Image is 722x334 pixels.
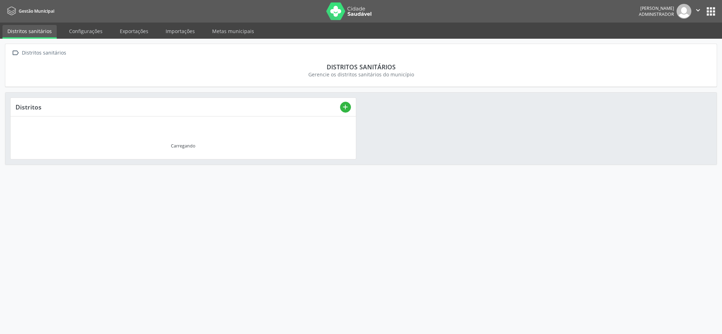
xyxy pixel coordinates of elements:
[20,48,67,58] div: Distritos sanitários
[677,4,691,19] img: img
[19,8,54,14] span: Gestão Municipal
[64,25,107,37] a: Configurações
[10,48,67,58] a:  Distritos sanitários
[639,5,674,11] div: [PERSON_NAME]
[694,6,702,14] i: 
[5,5,54,17] a: Gestão Municipal
[15,71,707,78] div: Gerencie os distritos sanitários do município
[171,143,195,149] div: Carregando
[207,25,259,37] a: Metas municipais
[16,103,340,111] div: Distritos
[115,25,153,37] a: Exportações
[15,63,707,71] div: Distritos sanitários
[161,25,200,37] a: Importações
[705,5,717,18] button: apps
[340,102,351,113] button: add
[639,11,674,17] span: Administrador
[2,25,57,39] a: Distritos sanitários
[691,4,705,19] button: 
[341,103,349,111] i: add
[10,48,20,58] i: 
